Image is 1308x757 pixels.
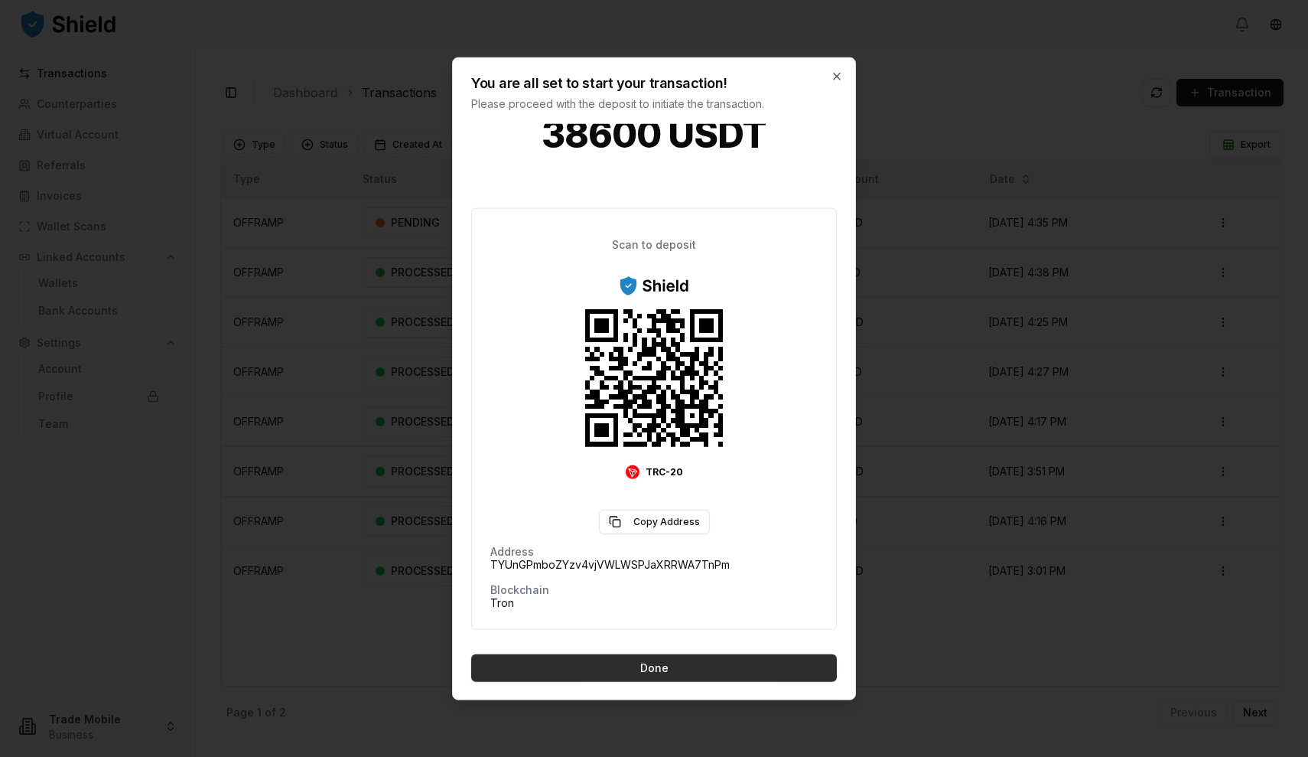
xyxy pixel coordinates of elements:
p: Scan to deposit [612,239,696,250]
button: Copy Address [599,509,710,533]
button: Done [471,654,837,681]
span: TYUnGPmboZYzv4vjVWLWSPJaXRRWA7TnPm [490,556,730,572]
h2: You are all set to start your transaction! [471,76,806,90]
span: Tron [490,595,514,610]
span: TRC-20 [646,465,683,478]
h1: 38600 USDT [471,85,837,183]
p: Address [490,546,534,556]
img: Tron Logo [626,465,639,478]
p: Blockchain [490,584,549,595]
p: Please proceed with the deposit to initiate the transaction. [471,96,806,111]
img: ShieldPay Logo [618,274,690,296]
